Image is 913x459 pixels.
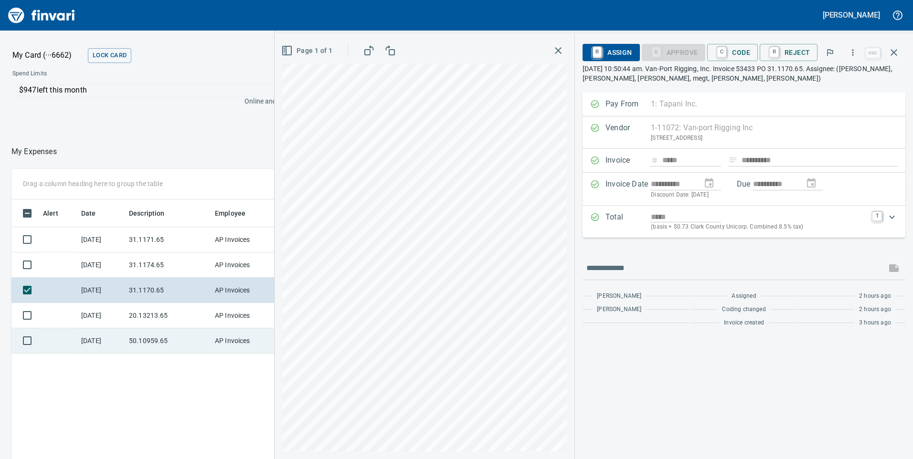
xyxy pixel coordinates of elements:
[77,328,125,354] td: [DATE]
[651,222,867,232] p: (basis + $0.73 Clark County Unicorp. Combined 8.5% tax)
[820,8,882,22] button: [PERSON_NAME]
[125,303,211,328] td: 20.13213.65
[583,206,905,238] div: Expand
[211,303,283,328] td: AP Invoices
[12,50,84,61] p: My Card (···6662)
[583,44,639,61] button: RAssign
[597,292,641,301] span: [PERSON_NAME]
[77,227,125,252] td: [DATE]
[760,44,817,61] button: RReject
[732,292,756,301] span: Assigned
[43,208,58,219] span: Alert
[215,208,245,219] span: Employee
[11,146,57,157] p: My Expenses
[597,305,641,314] span: [PERSON_NAME]
[211,227,283,252] td: AP Invoices
[583,64,905,83] p: [DATE] 10:50:44 am. Van-Port Rigging, Inc. Invoice 53433 PO 31.1170.65. Assignee: ([PERSON_NAME],...
[707,44,758,61] button: CCode
[43,208,71,219] span: Alert
[5,96,325,106] p: Online and foreign allowed
[77,303,125,328] td: [DATE]
[882,257,905,280] span: This records your message into the invoice and notifies anyone mentioned
[859,305,891,314] span: 2 hours ago
[125,227,211,252] td: 31.1171.65
[819,42,840,63] button: Flag
[724,318,764,328] span: Invoice created
[605,211,651,232] p: Total
[6,4,77,27] img: Finvari
[81,208,96,219] span: Date
[590,44,632,61] span: Assign
[717,47,726,57] a: C
[211,252,283,278] td: AP Invoices
[125,278,211,303] td: 31.1170.65
[283,45,332,57] span: Page 1 of 1
[93,50,127,61] span: Lock Card
[215,208,258,219] span: Employee
[81,208,108,219] span: Date
[11,146,57,157] nav: breadcrumb
[859,292,891,301] span: 2 hours ago
[863,41,905,64] span: Close invoice
[593,47,602,57] a: R
[872,211,882,221] a: T
[129,208,165,219] span: Description
[77,278,125,303] td: [DATE]
[859,318,891,328] span: 3 hours ago
[722,305,765,314] span: Coding changed
[125,328,211,354] td: 50.10959.65
[279,42,336,60] button: Page 1 of 1
[715,44,750,61] span: Code
[19,84,318,96] p: $947 left this month
[125,252,211,278] td: 31.1174.65
[770,47,779,57] a: R
[842,42,863,63] button: More
[767,44,810,61] span: Reject
[866,48,880,58] a: esc
[823,10,880,20] h5: [PERSON_NAME]
[77,252,125,278] td: [DATE]
[88,48,131,63] button: Lock Card
[211,328,283,354] td: AP Invoices
[23,179,163,188] p: Drag a column heading here to group the table
[12,69,185,79] span: Spend Limits
[129,208,177,219] span: Description
[211,278,283,303] td: AP Invoices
